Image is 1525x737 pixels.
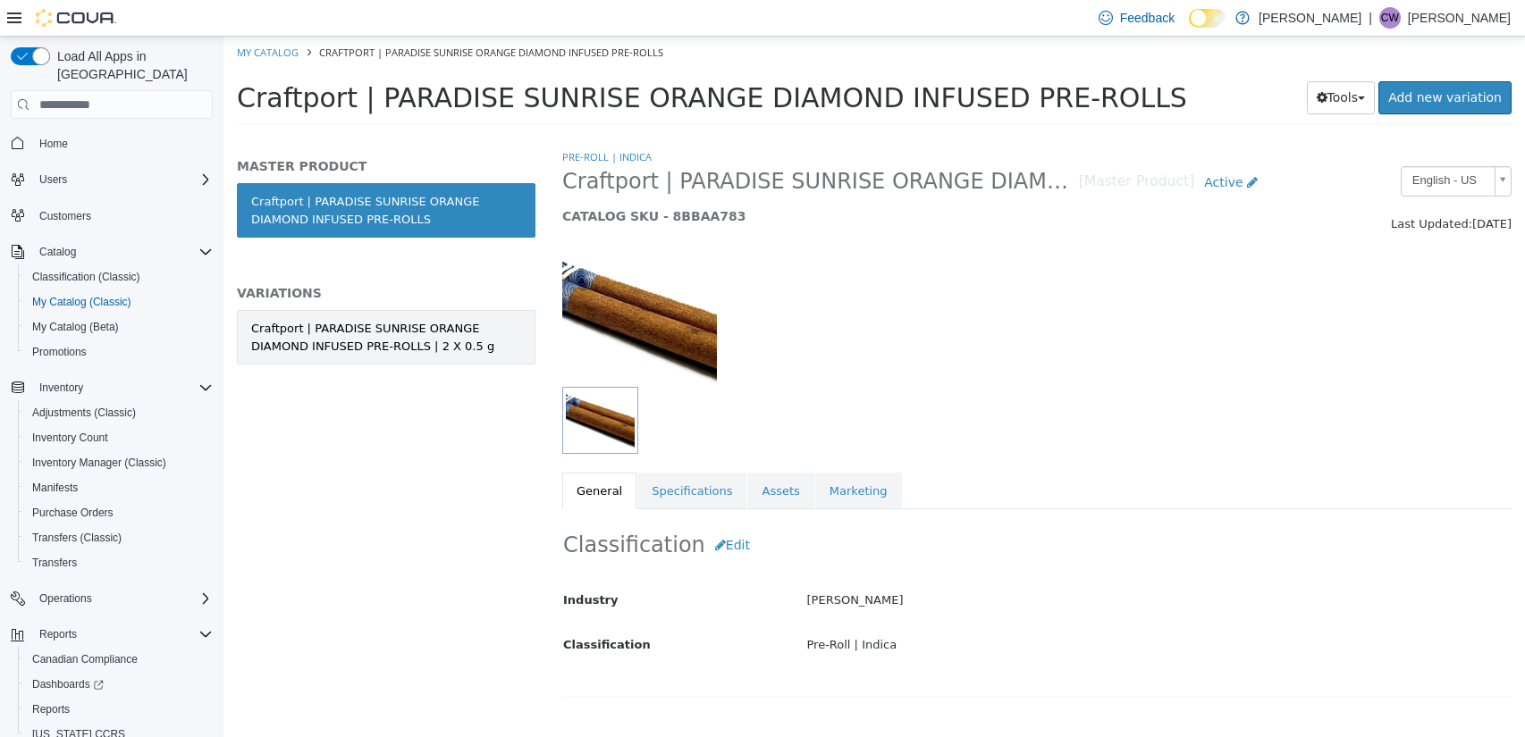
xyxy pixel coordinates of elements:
[25,291,213,313] span: My Catalog (Classic)
[1369,7,1372,29] p: |
[32,481,78,495] span: Manifests
[339,172,1044,188] h5: CATALOG SKU - 8BBAA783
[50,47,213,83] span: Load All Apps in [GEOGRAPHIC_DATA]
[1189,9,1226,28] input: Dark Mode
[32,624,213,645] span: Reports
[32,241,83,263] button: Catalog
[18,475,220,500] button: Manifests
[25,552,84,574] a: Transfers
[592,436,678,473] a: Marketing
[4,586,220,611] button: Operations
[32,205,98,227] a: Customers
[25,527,129,549] a: Transfers (Classic)
[13,248,312,264] h5: VARIATIONS
[340,557,395,570] span: Industry
[4,130,220,155] button: Home
[25,527,213,549] span: Transfers (Classic)
[18,339,220,364] button: Promotions
[25,452,173,473] a: Inventory Manager (Classic)
[32,677,104,691] span: Dashboards
[32,169,74,190] button: Users
[1167,180,1249,194] span: Last Updated:
[1249,180,1288,194] span: [DATE]
[570,593,1302,624] div: Pre-Roll | Indica
[1381,7,1399,29] span: CW
[13,46,964,77] span: Craftport | PARADISE SUNRISE ORANGE DIAMOND INFUSED PRE-ROLLS
[1178,130,1264,158] span: English - US
[28,283,298,318] div: Craftport | PARADISE SUNRISE ORANGE DIAMOND INFUSED PRE-ROLLS | 2 X 0.5 g
[18,264,220,289] button: Classification (Classic)
[13,147,312,201] a: Craftport | PARADISE SUNRISE ORANGE DIAMOND INFUSED PRE-ROLLS
[339,216,493,350] img: 150
[25,674,111,695] a: Dashboards
[18,289,220,314] button: My Catalog (Classic)
[32,588,213,609] span: Operations
[1120,9,1175,27] span: Feedback
[1177,130,1288,160] a: English - US
[25,477,213,498] span: Manifests
[25,502,213,523] span: Purchase Orders
[1083,45,1152,78] button: Tools
[340,492,1287,525] h2: Classification
[25,674,213,695] span: Dashboards
[18,647,220,672] button: Canadian Compliance
[32,133,75,155] a: Home
[25,649,213,670] span: Canadian Compliance
[25,266,213,288] span: Classification (Classic)
[1155,45,1288,78] a: Add new variation
[18,400,220,425] button: Adjustments (Classic)
[25,427,115,448] a: Inventory Count
[18,450,220,475] button: Inventory Manager (Classic)
[39,245,76,259] span: Catalog
[25,316,213,338] span: My Catalog (Beta)
[25,699,213,720] span: Reports
[32,652,138,666] span: Canadian Compliance
[32,131,213,154] span: Home
[25,316,126,338] a: My Catalog (Beta)
[524,436,590,473] a: Assets
[25,452,213,473] span: Inventory Manager (Classic)
[4,203,220,229] button: Customers
[981,138,1019,153] span: Active
[25,427,213,448] span: Inventory Count
[25,402,143,423] a: Adjustments (Classic)
[39,209,91,223] span: Customers
[39,137,68,151] span: Home
[32,588,99,609] button: Operations
[25,477,85,498] a: Manifests
[18,314,220,339] button: My Catalog (Beta)
[39,172,67,187] span: Users
[25,341,94,363] a: Promotions
[25,341,213,363] span: Promotions
[25,291,139,313] a: My Catalog (Classic)
[18,500,220,525] button: Purchase Orders
[482,492,536,525] button: Edit
[39,591,92,606] span: Operations
[32,456,166,470] span: Inventory Manager (Classic)
[339,131,855,159] span: Craftport | PARADISE SUNRISE ORANGE DIAMOND INFUSED PRE-ROLLS
[32,345,87,359] span: Promotions
[32,169,213,190] span: Users
[32,406,136,420] span: Adjustments (Classic)
[25,502,121,523] a: Purchase Orders
[18,425,220,450] button: Inventory Count
[32,241,213,263] span: Catalog
[25,552,213,574] span: Transfers
[32,556,77,570] span: Transfers
[39,381,83,395] span: Inventory
[340,694,1287,727] h2: General Information
[32,205,213,227] span: Customers
[32,624,84,645] button: Reports
[1379,7,1401,29] div: Carmen Woytas
[32,377,90,398] button: Inventory
[96,9,440,22] span: Craftport | PARADISE SUNRISE ORANGE DIAMOND INFUSED PRE-ROLLS
[555,694,610,727] button: Edit
[4,622,220,647] button: Reports
[13,121,312,138] h5: MASTER PRODUCT
[32,506,114,520] span: Purchase Orders
[339,436,413,473] a: General
[18,697,220,722] button: Reports
[414,436,523,473] a: Specifications
[4,375,220,400] button: Inventory
[32,295,131,309] span: My Catalog (Classic)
